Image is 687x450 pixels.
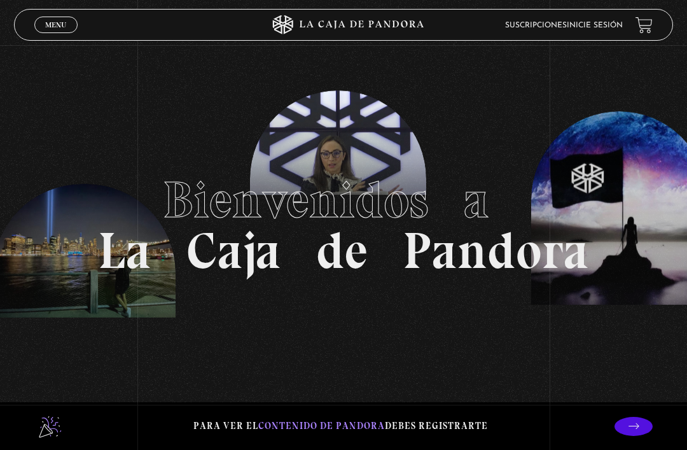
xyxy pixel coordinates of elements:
a: Suscripciones [505,22,567,29]
a: View your shopping cart [635,17,653,34]
span: Cerrar [41,32,71,41]
span: contenido de Pandora [258,420,385,432]
p: Para ver el debes registrarte [193,418,488,435]
a: Inicie sesión [567,22,623,29]
h1: La Caja de Pandora [98,174,589,276]
span: Bienvenidos a [163,169,524,230]
span: Menu [45,21,66,29]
